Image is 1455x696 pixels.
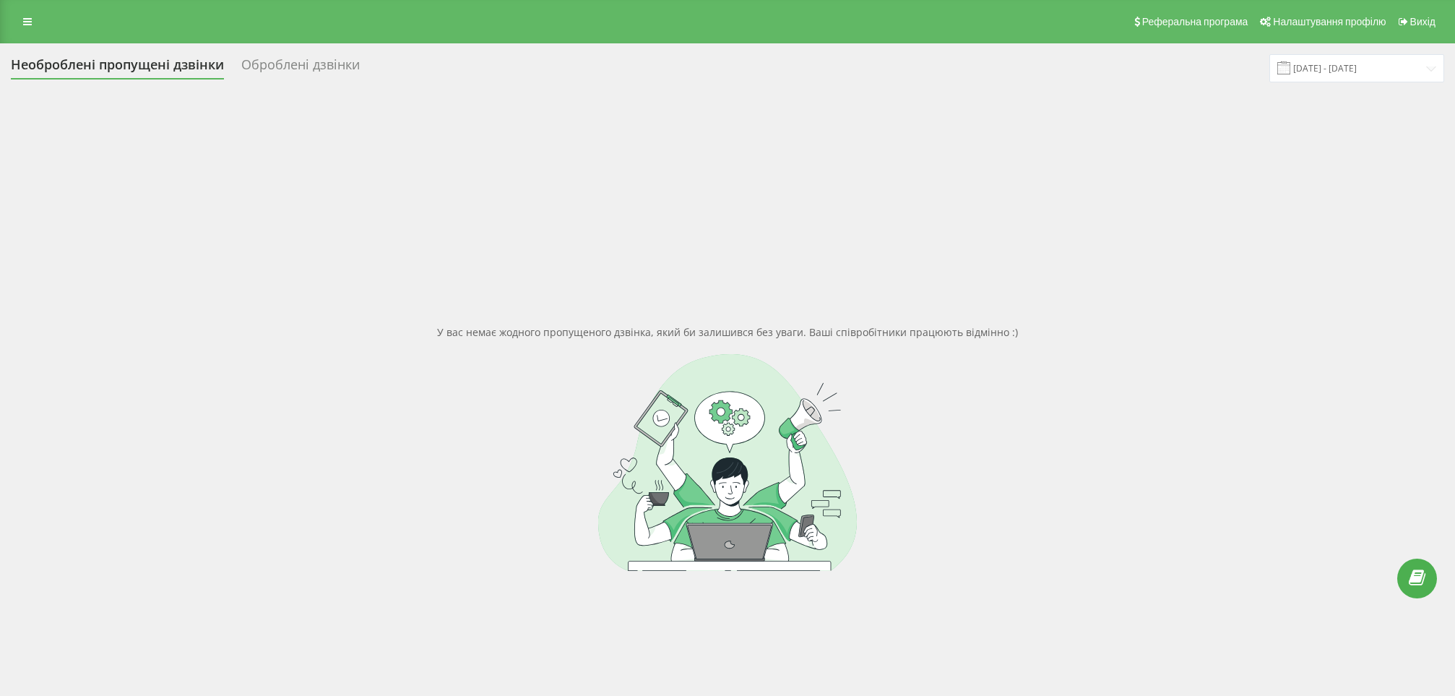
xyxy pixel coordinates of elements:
[11,57,224,80] div: Необроблені пропущені дзвінки
[1273,16,1386,27] span: Налаштування профілю
[1142,16,1248,27] span: Реферальна програма
[1410,16,1435,27] span: Вихід
[241,57,360,80] div: Оброблені дзвінки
